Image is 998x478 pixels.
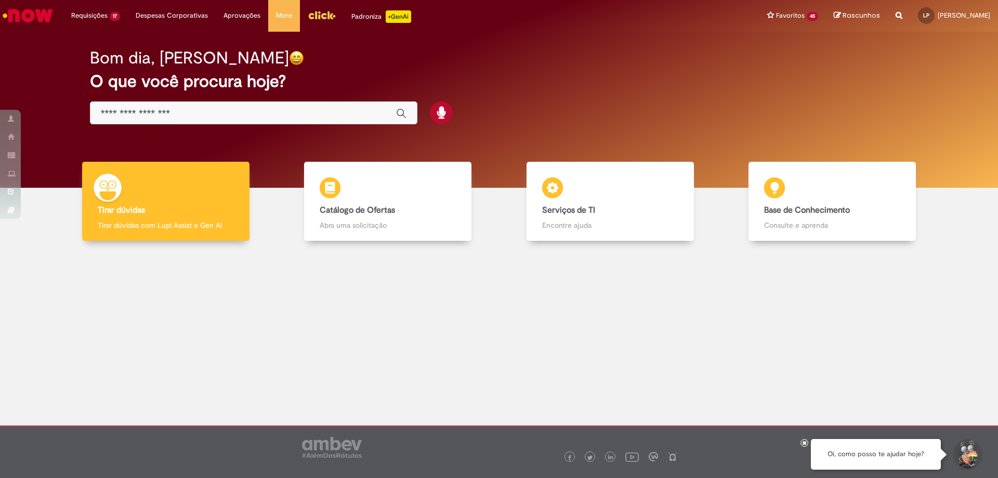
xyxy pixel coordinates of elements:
span: 17 [110,12,120,21]
a: Base de Conhecimento Consulte e aprenda [721,162,944,241]
p: Tirar dúvidas com Lupi Assist e Gen Ai [98,220,234,230]
p: Encontre ajuda [542,220,678,230]
img: logo_footer_ambev_rotulo_gray.png [302,437,362,458]
a: Rascunhos [834,11,880,21]
b: Base de Conhecimento [764,205,850,215]
span: Aprovações [224,10,260,21]
h2: Bom dia, [PERSON_NAME] [90,49,289,67]
b: Tirar dúvidas [98,205,145,215]
a: Tirar dúvidas Tirar dúvidas com Lupi Assist e Gen Ai [55,162,277,241]
span: More [276,10,292,21]
span: Despesas Corporativas [136,10,208,21]
span: Requisições [71,10,108,21]
img: happy-face.png [289,50,304,66]
span: Favoritos [776,10,805,21]
img: logo_footer_naosei.png [668,452,677,461]
p: Consulte e aprenda [764,220,900,230]
span: LP [923,12,929,19]
img: logo_footer_workplace.png [649,452,658,461]
a: Catálogo de Ofertas Abra uma solicitação [277,162,500,241]
img: logo_footer_linkedin.png [608,455,613,461]
span: 45 [807,12,818,21]
span: [PERSON_NAME] [938,11,990,20]
a: Serviços de TI Encontre ajuda [499,162,721,241]
h2: O que você procura hoje? [90,72,909,91]
p: +GenAi [386,10,411,23]
img: logo_footer_facebook.png [567,455,572,460]
img: logo_footer_youtube.png [625,450,639,463]
div: Padroniza [351,10,411,23]
div: Oi, como posso te ajudar hoje? [811,439,941,470]
img: ServiceNow [1,5,55,26]
button: Iniciar Conversa de Suporte [951,439,982,470]
b: Catálogo de Ofertas [320,205,395,215]
img: logo_footer_twitter.png [587,455,593,460]
b: Serviços de TI [542,205,595,215]
span: Rascunhos [843,10,880,20]
p: Abra uma solicitação [320,220,456,230]
img: click_logo_yellow_360x200.png [308,7,336,23]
